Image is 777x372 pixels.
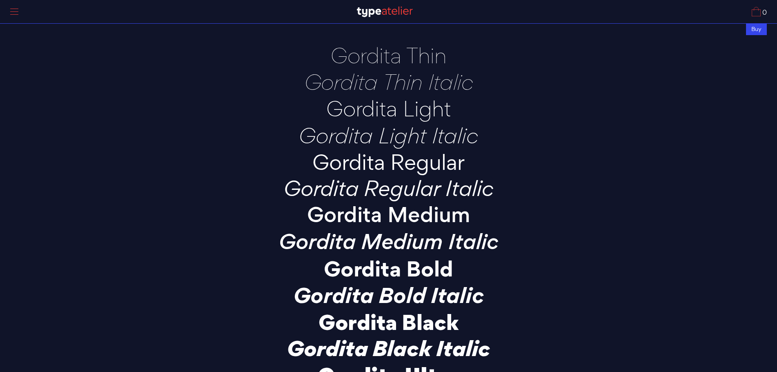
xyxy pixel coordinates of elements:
[761,9,767,16] span: 0
[246,71,531,93] p: Gordita Thin Italic
[246,337,531,359] p: Gordita Black Italic
[357,7,413,17] img: TA_Logo.svg
[752,7,767,16] a: 0
[246,124,531,147] p: Gordita Light Italic
[246,284,531,306] p: Gordita Bold Italic
[246,97,531,120] p: Gordita Light
[746,23,767,35] div: Buy
[246,204,531,226] p: Gordita Medium
[246,257,531,280] p: Gordita Bold
[752,7,761,16] img: Cart_Icon.svg
[246,310,531,333] p: Gordita Black
[246,151,531,173] p: Gordita Regular
[246,230,531,253] p: Gordita Medium Italic
[246,177,531,200] p: Gordita Regular Italic
[246,44,531,67] p: Gordita Thin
